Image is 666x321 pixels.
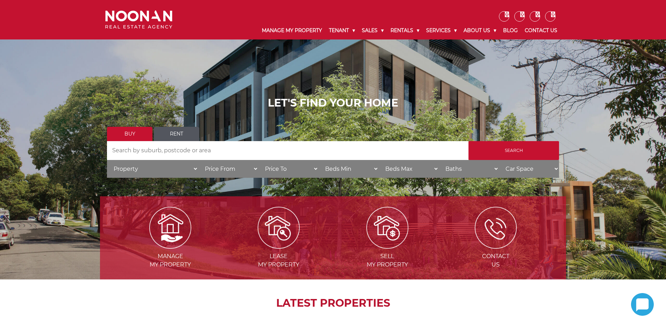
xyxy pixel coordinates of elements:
a: Sales [358,22,387,39]
img: Sell my property [366,207,408,249]
span: Sell my Property [334,252,441,269]
h2: LATEST PROPERTIES [117,297,549,309]
span: Manage my Property [117,252,224,269]
a: Contact Us [521,22,561,39]
a: Rentals [387,22,423,39]
a: Manage My Property [258,22,325,39]
img: Lease my property [258,207,300,249]
h1: LET'S FIND YOUR HOME [107,97,559,109]
span: Lease my Property [225,252,332,269]
a: Managemy Property [117,224,224,268]
a: Sellmy Property [334,224,441,268]
a: Tenant [325,22,358,39]
span: Contact Us [442,252,549,269]
img: Manage my Property [149,207,191,249]
a: ContactUs [442,224,549,268]
a: Blog [500,22,521,39]
a: About Us [460,22,500,39]
input: Search [468,141,559,160]
img: Noonan Real Estate Agency [105,10,172,29]
a: Rent [154,127,199,141]
img: ICONS [475,207,517,249]
a: Buy [107,127,152,141]
a: Services [423,22,460,39]
input: Search by suburb, postcode or area [107,141,468,160]
a: Leasemy Property [225,224,332,268]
